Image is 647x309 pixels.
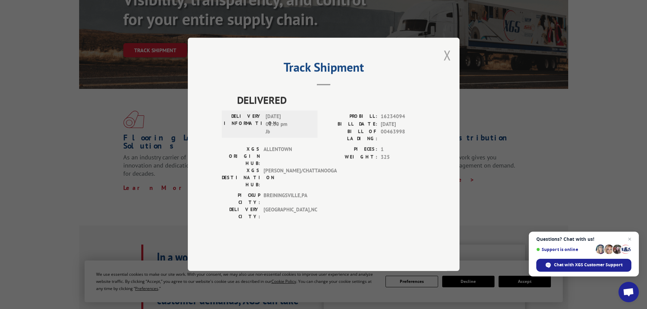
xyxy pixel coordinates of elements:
label: PIECES: [324,146,377,154]
span: 1 [381,146,426,154]
span: 00463998 [381,128,426,142]
label: PROBILL: [324,113,377,121]
label: PICKUP CITY: [222,192,260,206]
label: XGS ORIGIN HUB: [222,146,260,167]
span: 16234094 [381,113,426,121]
span: [GEOGRAPHIC_DATA] , NC [264,206,309,220]
label: DELIVERY INFORMATION: [224,113,262,136]
label: BILL DATE: [324,120,377,128]
a: Open chat [618,282,639,302]
label: XGS DESTINATION HUB: [222,167,260,189]
span: Chat with XGS Customer Support [554,262,623,268]
label: DELIVERY CITY: [222,206,260,220]
span: 325 [381,153,426,161]
span: Questions? Chat with us! [536,236,631,242]
span: Chat with XGS Customer Support [536,259,631,272]
span: DELIVERED [237,93,426,108]
button: Close modal [444,46,451,64]
span: ALLENTOWN [264,146,309,167]
label: BILL OF LADING: [324,128,377,142]
label: WEIGHT: [324,153,377,161]
span: Support is online [536,247,593,252]
span: BREININGSVILLE , PA [264,192,309,206]
span: [DATE] 01:00 pm Jb [266,113,311,136]
span: [DATE] [381,120,426,128]
span: [PERSON_NAME]/CHATTANOOGA [264,167,309,189]
h2: Track Shipment [222,62,426,75]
